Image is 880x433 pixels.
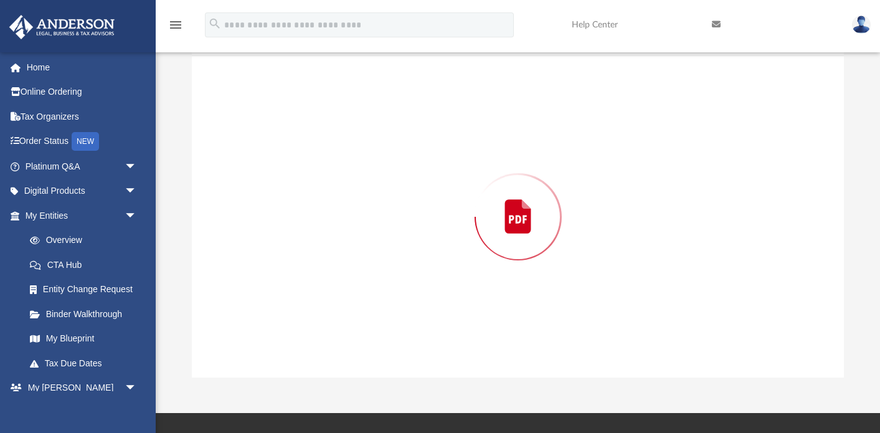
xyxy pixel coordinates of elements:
[9,154,156,179] a: Platinum Q&Aarrow_drop_down
[125,203,149,229] span: arrow_drop_down
[208,17,222,31] i: search
[17,252,156,277] a: CTA Hub
[168,17,183,32] i: menu
[17,277,156,302] a: Entity Change Request
[192,24,844,378] div: Preview
[72,132,99,151] div: NEW
[9,376,149,416] a: My [PERSON_NAME] Teamarrow_drop_down
[9,104,156,129] a: Tax Organizers
[125,179,149,204] span: arrow_drop_down
[9,80,156,105] a: Online Ordering
[9,55,156,80] a: Home
[852,16,871,34] img: User Pic
[168,24,183,32] a: menu
[9,179,156,204] a: Digital Productsarrow_drop_down
[17,351,156,376] a: Tax Due Dates
[17,228,156,253] a: Overview
[17,302,156,326] a: Binder Walkthrough
[17,326,149,351] a: My Blueprint
[9,203,156,228] a: My Entitiesarrow_drop_down
[125,376,149,401] span: arrow_drop_down
[6,15,118,39] img: Anderson Advisors Platinum Portal
[125,154,149,179] span: arrow_drop_down
[9,129,156,155] a: Order StatusNEW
